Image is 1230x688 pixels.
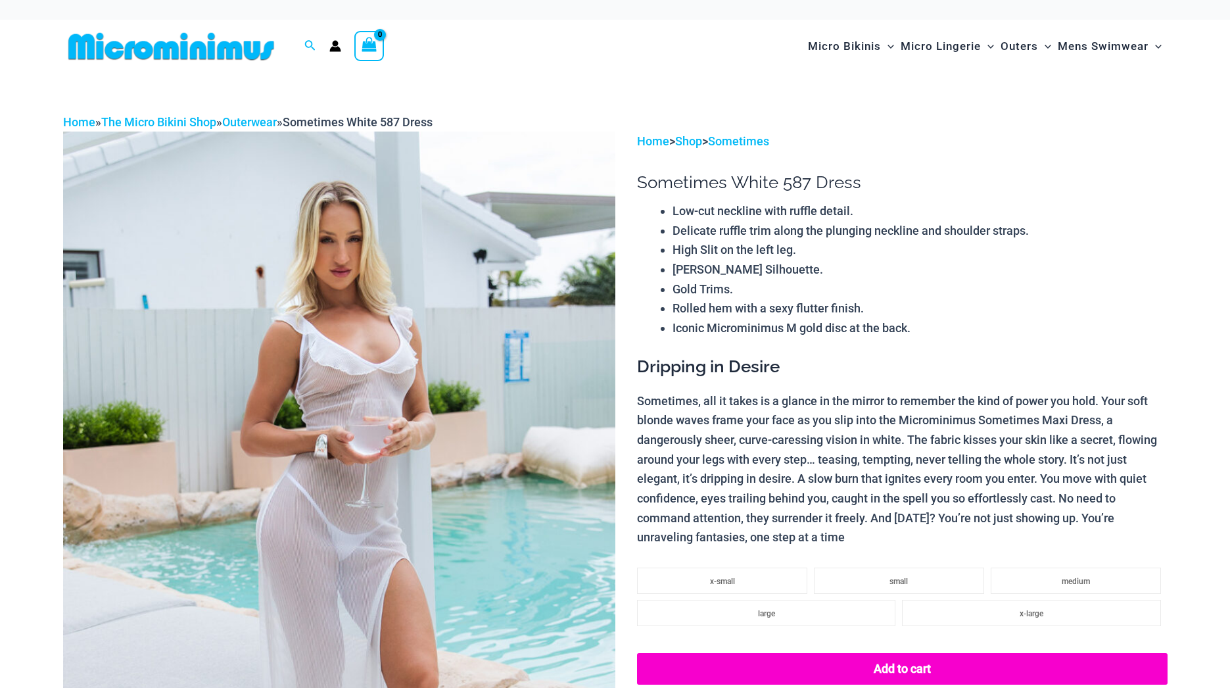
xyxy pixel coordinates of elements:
[673,260,1167,280] li: [PERSON_NAME] Silhouette.
[997,26,1054,66] a: OutersMenu ToggleMenu Toggle
[673,240,1167,260] li: High Slit on the left leg.
[1038,30,1051,63] span: Menu Toggle
[1062,577,1090,586] span: medium
[673,299,1167,318] li: Rolled hem with a sexy flutter finish.
[63,32,279,61] img: MM SHOP LOGO FLAT
[1054,26,1165,66] a: Mens SwimwearMenu ToggleMenu Toggle
[673,201,1167,221] li: Low-cut neckline with ruffle detail.
[222,115,277,129] a: Outerwear
[991,568,1161,594] li: medium
[805,26,897,66] a: Micro BikinisMenu ToggleMenu Toggle
[637,134,669,148] a: Home
[902,600,1160,626] li: x-large
[675,134,702,148] a: Shop
[63,115,433,129] span: » » »
[304,38,316,55] a: Search icon link
[637,568,807,594] li: x-small
[283,115,433,129] span: Sometimes White 587 Dress
[897,26,997,66] a: Micro LingerieMenu ToggleMenu Toggle
[354,31,385,61] a: View Shopping Cart, empty
[881,30,894,63] span: Menu Toggle
[329,40,341,52] a: Account icon link
[637,600,895,626] li: large
[101,115,216,129] a: The Micro Bikini Shop
[637,172,1167,193] h1: Sometimes White 587 Dress
[814,568,984,594] li: small
[637,132,1167,151] p: > >
[673,318,1167,338] li: Iconic Microminimus M gold disc at the back.
[808,30,881,63] span: Micro Bikinis
[673,280,1167,299] li: Gold Trims.
[901,30,981,63] span: Micro Lingerie
[673,221,1167,241] li: Delicate ruffle trim along the plunging neckline and shoulder straps.
[637,356,1167,378] h3: Dripping in Desire
[803,24,1168,68] nav: Site Navigation
[63,115,95,129] a: Home
[710,577,735,586] span: x-small
[889,577,908,586] span: small
[1001,30,1038,63] span: Outers
[1148,30,1162,63] span: Menu Toggle
[758,609,775,618] span: large
[637,391,1167,548] p: Sometimes, all it takes is a glance in the mirror to remember the kind of power you hold. Your so...
[637,653,1167,685] button: Add to cart
[708,134,769,148] a: Sometimes
[1058,30,1148,63] span: Mens Swimwear
[1020,609,1043,618] span: x-large
[981,30,994,63] span: Menu Toggle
